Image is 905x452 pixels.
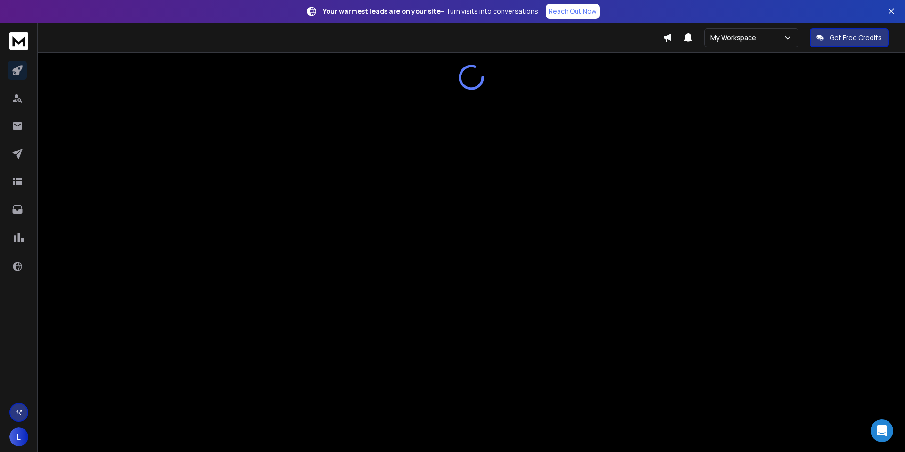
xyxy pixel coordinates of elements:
[323,7,441,16] strong: Your warmest leads are on your site
[830,33,882,42] p: Get Free Credits
[810,28,889,47] button: Get Free Credits
[9,427,28,446] button: L
[546,4,600,19] a: Reach Out Now
[871,419,893,442] div: Open Intercom Messenger
[710,33,760,42] p: My Workspace
[9,32,28,50] img: logo
[549,7,597,16] p: Reach Out Now
[323,7,538,16] p: – Turn visits into conversations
